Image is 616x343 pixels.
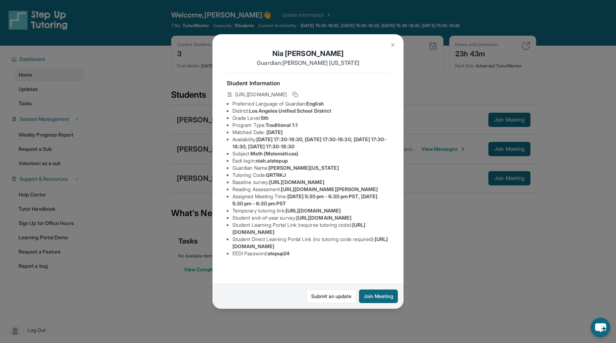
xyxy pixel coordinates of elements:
p: Guardian: [PERSON_NAME] [US_STATE] [227,58,389,67]
li: Assigned Meeting Time : [232,193,389,207]
li: Subject : [232,150,389,157]
span: Traditional 1:1 [266,122,298,128]
button: Join Meeting [359,290,398,303]
span: QRTRKJ [266,172,286,178]
h4: Student Information [227,79,389,87]
li: Grade Level: [232,114,389,122]
span: [PERSON_NAME][US_STATE] [268,165,339,171]
span: Los Angeles Unified School District [249,108,331,114]
span: [URL][DOMAIN_NAME] [296,215,351,221]
a: Submit an update [307,290,356,303]
li: Eedi login : [232,157,389,164]
li: Student end-of-year survey : [232,214,389,221]
img: Close Icon [390,42,396,48]
span: 5th [261,115,268,121]
span: [URL][DOMAIN_NAME] [286,208,341,214]
li: Preferred Language of Guardian: [232,100,389,107]
li: Program Type: [232,122,389,129]
span: [URL][DOMAIN_NAME] [235,91,287,98]
li: District: [232,107,389,114]
li: Reading Assessment : [232,186,389,193]
span: [DATE] 5:30 pm - 6:30 pm PST, [DATE] 5:30 pm - 6:30 pm PST [232,193,378,206]
span: [DATE] [266,129,283,135]
span: [URL][DOMAIN_NAME] [269,179,324,185]
li: Guardian Name : [232,164,389,171]
li: Student Direct Learning Portal Link (no tutoring code required) : [232,236,389,250]
span: English [306,101,324,107]
li: EEDI Password : [232,250,389,257]
button: Copy link [291,90,299,99]
li: Matched Date: [232,129,389,136]
span: [URL][DOMAIN_NAME][PERSON_NAME] [281,186,378,192]
span: stepup24 [268,250,290,256]
span: niah.atstepup [256,158,288,164]
span: [DATE] 17:30-18:30, [DATE] 17:30-18:30, [DATE] 17:30-18:30, [DATE] 17:30-18:30 [232,136,386,149]
li: Baseline survey : [232,179,389,186]
li: Availability: [232,136,389,150]
li: Tutoring Code : [232,171,389,179]
li: Student Learning Portal Link (requires tutoring code) : [232,221,389,236]
h1: Nia [PERSON_NAME] [227,48,389,58]
button: chat-button [591,318,610,337]
li: Temporary tutoring link : [232,207,389,214]
span: Math (Matemáticas) [251,150,298,157]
